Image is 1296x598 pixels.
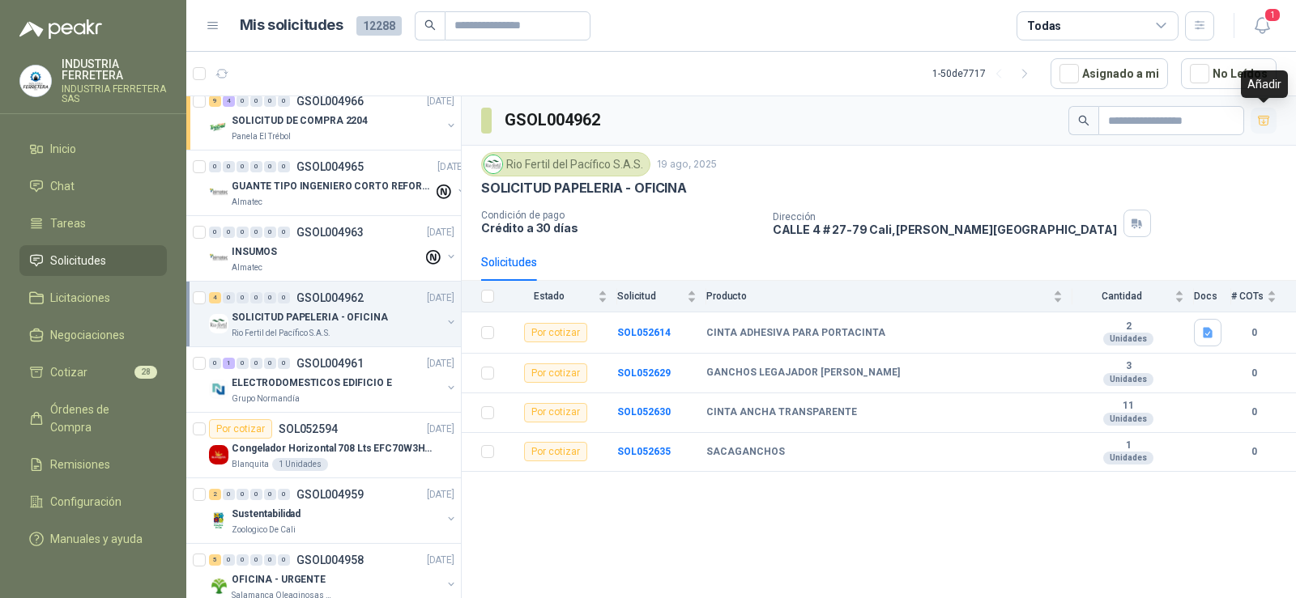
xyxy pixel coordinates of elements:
b: SOL052614 [617,327,671,338]
b: CINTA ANCHA TRANSPARENTE [706,406,857,419]
img: Company Logo [209,511,228,530]
div: 0 [278,95,290,107]
p: Crédito a 30 días [481,221,760,235]
div: 1 - 50 de 7717 [932,61,1038,87]
div: 0 [250,161,262,172]
p: GSOL004965 [296,161,364,172]
div: Por cotizar [524,442,587,461]
div: Por cotizar [209,419,272,439]
img: Company Logo [209,183,228,202]
div: 0 [209,227,221,238]
button: 1 [1247,11,1277,40]
span: search [1078,115,1089,126]
span: Solicitudes [50,252,106,269]
p: INDUSTRIA FERRETERA SAS [62,84,167,104]
div: 1 Unidades [272,458,328,471]
a: 0 0 0 0 0 0 GSOL004965[DATE] Company LogoGUANTE TIPO INGENIERO CORTO REFORZADOAlmatec [209,157,468,209]
b: SOL052630 [617,406,671,418]
p: INSUMOS [232,244,277,260]
p: GSOL004961 [296,358,364,369]
b: 1 [1072,439,1184,452]
p: Almatec [232,196,262,209]
div: 0 [264,292,276,303]
span: search [424,19,436,31]
h3: GSOL004962 [505,108,603,133]
p: ELECTRODOMESTICOS EDIFICIO E [232,375,392,391]
div: 0 [278,554,290,566]
span: Solicitud [617,291,684,302]
span: Inicio [50,140,76,158]
a: Órdenes de Compra [19,394,167,443]
p: GSOL004958 [296,554,364,566]
span: Remisiones [50,456,110,473]
div: 0 [264,95,276,107]
th: # COTs [1231,281,1296,312]
div: 0 [250,227,262,238]
a: Por cotizarSOL052594[DATE] Company LogoCongelador Horizontal 708 Lts EFC70W3HTW Blanco Modelo EFC... [186,413,461,478]
p: SOL052594 [279,423,338,435]
span: Estado [504,291,595,302]
div: 0 [278,161,290,172]
div: 0 [237,489,249,500]
div: 0 [237,292,249,303]
div: Unidades [1103,333,1153,346]
img: Company Logo [484,155,502,173]
a: Cotizar28 [19,357,167,388]
th: Cantidad [1072,281,1194,312]
th: Estado [504,281,617,312]
div: 0 [209,161,221,172]
th: Solicitud [617,281,706,312]
div: 2 [209,489,221,500]
p: Dirección [773,211,1117,223]
img: Company Logo [209,380,228,399]
a: 2 0 0 0 0 0 GSOL004959[DATE] Company LogoSustentabilidadZoologico De Cali [209,485,458,537]
a: Configuración [19,486,167,517]
div: Por cotizar [524,403,587,422]
b: 0 [1231,325,1277,341]
p: GSOL004962 [296,292,364,303]
p: [DATE] [427,553,454,568]
h1: Mis solicitudes [240,14,343,37]
a: SOL052629 [617,367,671,379]
div: 0 [223,292,235,303]
span: Negociaciones [50,326,125,344]
th: Producto [706,281,1072,312]
div: Todas [1027,17,1061,35]
b: 2 [1072,320,1184,333]
div: 0 [264,227,276,238]
p: Blanquita [232,458,269,471]
div: 1 [223,358,235,369]
span: 28 [134,366,157,379]
b: 3 [1072,360,1184,373]
b: 0 [1231,444,1277,460]
button: No Leídos [1181,58,1277,89]
div: 4 [223,95,235,107]
p: GUANTE TIPO INGENIERO CORTO REFORZADO [232,179,433,194]
div: 0 [209,358,221,369]
div: 0 [223,227,235,238]
b: 0 [1231,366,1277,381]
div: 0 [250,95,262,107]
a: Manuales y ayuda [19,524,167,554]
p: SOLICITUD PAPELERIA - OFICINA [232,310,388,325]
p: CALLE 4 # 27-79 Cali , [PERSON_NAME][GEOGRAPHIC_DATA] [773,223,1117,236]
b: CINTA ADHESIVA PARA PORTACINTA [706,327,885,340]
img: Logo peakr [19,19,102,39]
a: SOL052635 [617,446,671,457]
p: GSOL004959 [296,489,364,500]
b: GANCHOS LEGAJADOR [PERSON_NAME] [706,367,900,380]
a: Solicitudes [19,245,167,276]
img: Company Logo [209,445,228,464]
p: Panela El Trébol [232,130,291,143]
div: 0 [237,95,249,107]
a: Inicio [19,134,167,164]
img: Company Logo [20,66,51,96]
a: Tareas [19,208,167,239]
span: Chat [50,177,75,195]
div: 4 [209,292,221,303]
span: Manuales y ayuda [50,530,143,548]
div: 0 [250,292,262,303]
button: Asignado a mi [1051,58,1168,89]
div: 5 [209,554,221,566]
div: 0 [278,489,290,500]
